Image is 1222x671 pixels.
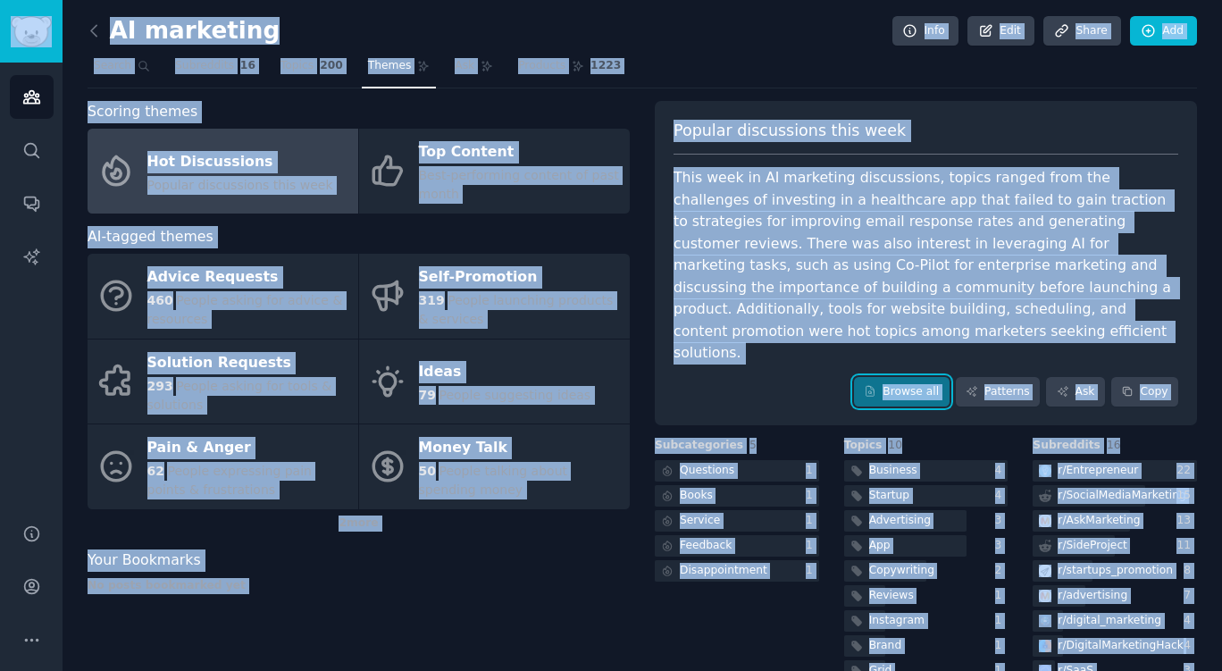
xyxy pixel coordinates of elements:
[439,388,590,402] span: People suggesting ideas
[320,58,343,74] span: 200
[88,17,280,46] h2: AI marketing
[995,588,1009,604] div: 1
[655,485,819,507] a: Books1
[359,424,630,509] a: Money Talk50People talking about spending money
[1184,638,1197,654] div: 4
[419,358,591,387] div: Ideas
[967,16,1034,46] a: Edit
[655,510,819,533] a: Service1
[147,178,333,192] span: Popular discussions this week
[806,513,819,529] div: 1
[1058,588,1127,604] div: r/ advertising
[1033,610,1197,633] a: digital_marketingr/digital_marketing4
[680,538,732,554] div: Feedback
[1033,510,1197,533] a: AskMarketingr/AskMarketing13
[1039,640,1051,652] img: DigitalMarketingHack
[995,463,1009,479] div: 4
[1033,635,1197,658] a: DigitalMarketingHackr/DigitalMarketingHack4
[806,538,819,554] div: 1
[419,388,436,402] span: 79
[359,129,630,214] a: Top ContentBest-performing content of past month
[448,52,499,88] a: Ask
[1107,439,1121,451] span: 16
[147,379,173,393] span: 293
[88,578,630,594] div: No posts bookmarked yet
[995,563,1009,579] div: 2
[680,563,767,579] div: Disappointment
[1039,465,1051,477] img: Entrepreneur
[147,293,173,307] span: 460
[674,167,1178,365] div: This week in AI marketing discussions, topics ranged from the challenges of investing in a health...
[88,424,358,509] a: Pain & Anger62People expressing pain points & frustrations
[1033,485,1197,507] a: r/SocialMediaMarketing15
[844,535,1009,558] a: App3
[844,585,1009,608] a: Reviews1
[362,52,437,88] a: Themes
[995,613,1009,629] div: 1
[1111,377,1178,407] button: Copy
[11,16,52,47] img: GummySearch logo
[1039,615,1051,627] img: digital_marketing
[419,168,619,201] span: Best-performing content of past month
[274,52,349,88] a: Topics200
[88,254,358,339] a: Advice Requests460People asking for advice & resources
[655,560,819,583] a: Disappointment1
[869,538,891,554] div: App
[1033,460,1197,482] a: Entrepreneurr/Entrepreneur22
[680,513,720,529] div: Service
[94,58,131,74] span: Search
[419,293,614,326] span: People launching products & services
[844,438,883,454] span: Topics
[512,52,627,88] a: Products1223
[655,535,819,558] a: Feedback1
[995,488,1009,504] div: 4
[419,138,621,167] div: Top Content
[419,264,621,292] div: Self-Promotion
[655,460,819,482] a: Questions1
[1039,565,1051,577] img: startups_promotion
[844,510,1009,533] a: Advertising3
[419,464,436,478] span: 50
[1033,535,1197,558] a: r/SideProject11
[844,560,1009,583] a: Copywriting2
[1058,638,1184,654] div: r/ DigitalMarketingHack
[147,348,349,377] div: Solution Requests
[844,485,1009,507] a: Startup4
[1130,16,1197,46] a: Add
[359,254,630,339] a: Self-Promotion319People launching products & services
[147,293,343,326] span: People asking for advice & resources
[175,58,234,74] span: Subreddits
[240,58,255,74] span: 16
[518,58,565,74] span: Products
[88,340,358,424] a: Solution Requests293People asking for tools & solutions
[147,147,333,176] div: Hot Discussions
[1043,16,1120,46] a: Share
[1058,538,1127,554] div: r/ SideProject
[892,16,958,46] a: Info
[1058,488,1185,504] div: r/ SocialMediaMarketing
[869,463,917,479] div: Business
[806,563,819,579] div: 1
[1176,513,1197,529] div: 13
[995,538,1009,554] div: 3
[88,52,156,88] a: Search
[280,58,314,74] span: Topics
[455,58,474,74] span: Ask
[1058,513,1140,529] div: r/ AskMarketing
[995,638,1009,654] div: 1
[1184,563,1197,579] div: 8
[956,377,1040,407] a: Patterns
[88,226,213,248] span: AI-tagged themes
[844,460,1009,482] a: Business4
[88,549,201,572] span: Your Bookmarks
[419,434,621,463] div: Money Talk
[869,588,914,604] div: Reviews
[1058,463,1138,479] div: r/ Entrepreneur
[88,509,630,538] div: 2 more
[1184,588,1197,604] div: 7
[419,464,568,497] span: People talking about spending money
[844,635,1009,658] a: Brand1
[1058,563,1173,579] div: r/ startups_promotion
[680,488,713,504] div: Books
[1039,590,1051,602] img: advertising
